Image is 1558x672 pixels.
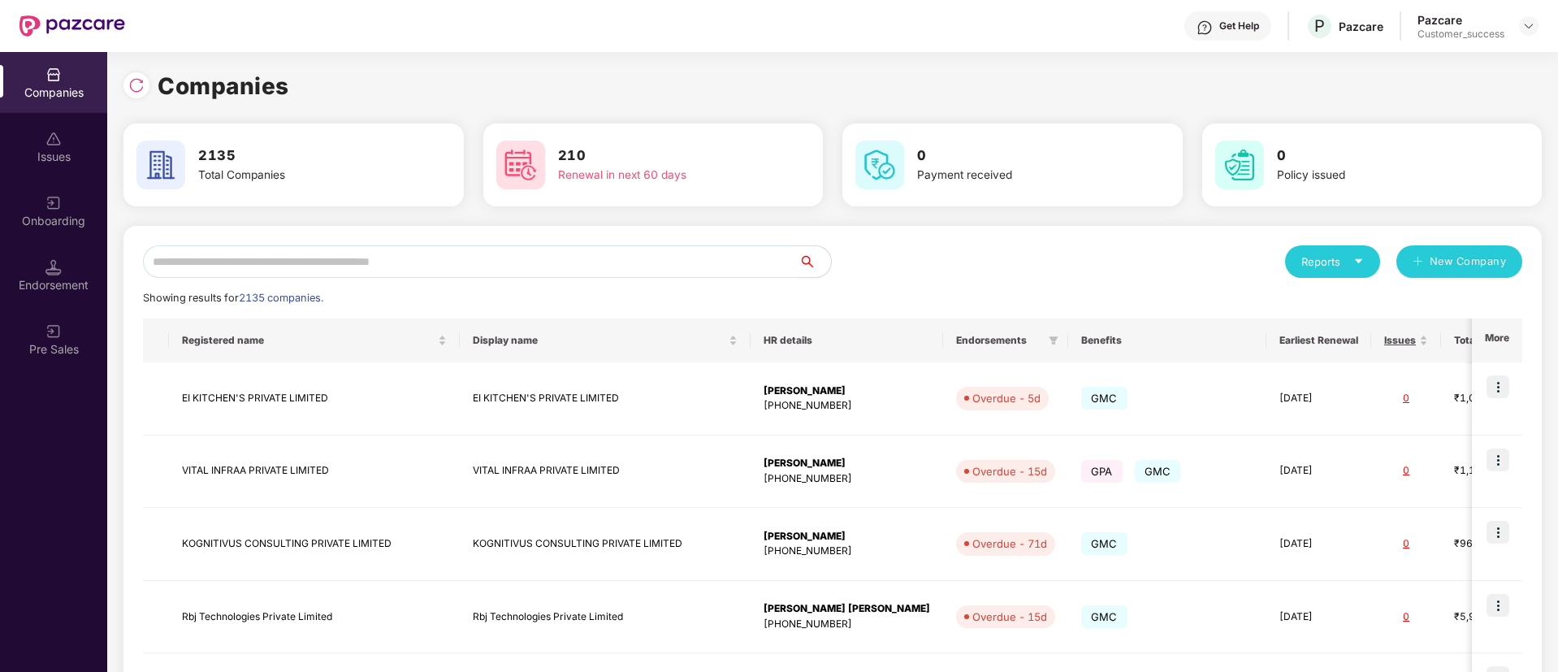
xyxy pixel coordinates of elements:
td: [DATE] [1266,508,1371,581]
div: Get Help [1219,20,1259,33]
th: Display name [460,319,751,362]
span: search [798,255,831,268]
img: svg+xml;base64,PHN2ZyBpZD0iSXNzdWVzX2Rpc2FibGVkIiB4bWxucz0iaHR0cDovL3d3dy53My5vcmcvMjAwMC9zdmciIH... [45,131,62,147]
td: Rbj Technologies Private Limited [460,581,751,654]
span: GMC [1135,460,1181,483]
td: VITAL INFRAA PRIVATE LIMITED [460,436,751,509]
img: icon [1487,521,1509,544]
th: Benefits [1068,319,1266,362]
span: caret-down [1353,256,1364,267]
div: Customer_success [1417,28,1504,41]
h1: Companies [158,68,289,104]
td: EI KITCHEN'S PRIVATE LIMITED [460,362,751,436]
span: Issues [1384,334,1416,347]
h3: 0 [1277,145,1482,167]
img: svg+xml;base64,PHN2ZyBpZD0iUmVsb2FkLTMyeDMyIiB4bWxucz0iaHR0cDovL3d3dy53My5vcmcvMjAwMC9zdmciIHdpZH... [128,77,145,93]
div: 0 [1384,609,1428,625]
div: Policy issued [1277,167,1482,184]
td: [DATE] [1266,581,1371,654]
img: svg+xml;base64,PHN2ZyB3aWR0aD0iMTQuNSIgaGVpZ2h0PSIxNC41IiB2aWV3Qm94PSIwIDAgMTYgMTYiIGZpbGw9Im5vbm... [45,259,62,275]
button: plusNew Company [1396,245,1522,278]
div: Payment received [917,167,1122,184]
th: Total Premium [1441,319,1548,362]
td: KOGNITIVUS CONSULTING PRIVATE LIMITED [169,508,460,581]
h3: 2135 [198,145,403,167]
div: [PHONE_NUMBER] [764,398,930,414]
span: Registered name [182,334,435,347]
span: New Company [1430,254,1507,270]
div: Total Companies [198,167,403,184]
td: Rbj Technologies Private Limited [169,581,460,654]
td: EI KITCHEN'S PRIVATE LIMITED [169,362,460,436]
span: GPA [1081,460,1123,483]
img: svg+xml;base64,PHN2ZyB4bWxucz0iaHR0cDovL3d3dy53My5vcmcvMjAwMC9zdmciIHdpZHRoPSI2MCIgaGVpZ2h0PSI2MC... [496,141,545,189]
span: filter [1045,331,1062,350]
img: svg+xml;base64,PHN2ZyBpZD0iSGVscC0zMngzMiIgeG1sbnM9Imh0dHA6Ly93d3cudzMub3JnLzIwMDAvc3ZnIiB3aWR0aD... [1197,20,1213,36]
div: 0 [1384,391,1428,406]
span: Endorsements [956,334,1042,347]
td: [DATE] [1266,436,1371,509]
h3: 0 [917,145,1122,167]
div: [PERSON_NAME] [764,384,930,399]
span: GMC [1081,605,1127,628]
div: 0 [1384,463,1428,479]
th: More [1472,319,1522,362]
span: GMC [1081,532,1127,555]
div: Pazcare [1417,12,1504,28]
div: ₹5,90,590 [1454,609,1535,625]
div: [PERSON_NAME] [764,529,930,544]
th: Registered name [169,319,460,362]
div: Renewal in next 60 days [558,167,763,184]
div: Overdue - 15d [972,463,1047,479]
div: [PHONE_NUMBER] [764,617,930,632]
div: [PERSON_NAME] [764,456,930,471]
div: Pazcare [1339,19,1383,34]
span: Display name [473,334,725,347]
span: 2135 companies. [239,292,323,304]
div: 0 [1384,536,1428,552]
button: search [798,245,832,278]
img: svg+xml;base64,PHN2ZyB4bWxucz0iaHR0cDovL3d3dy53My5vcmcvMjAwMC9zdmciIHdpZHRoPSI2MCIgaGVpZ2h0PSI2MC... [136,141,185,189]
img: icon [1487,594,1509,617]
img: svg+xml;base64,PHN2ZyB3aWR0aD0iMjAiIGhlaWdodD0iMjAiIHZpZXdCb3g9IjAgMCAyMCAyMCIgZmlsbD0ibm9uZSIgeG... [45,195,62,211]
div: Reports [1301,254,1364,270]
div: ₹1,08,727.56 [1454,391,1535,406]
img: icon [1487,449,1509,471]
h3: 210 [558,145,763,167]
th: HR details [751,319,943,362]
th: Earliest Renewal [1266,319,1371,362]
span: P [1314,16,1325,36]
div: [PERSON_NAME] [PERSON_NAME] [764,601,930,617]
th: Issues [1371,319,1441,362]
span: GMC [1081,387,1127,410]
img: svg+xml;base64,PHN2ZyB3aWR0aD0iMjAiIGhlaWdodD0iMjAiIHZpZXdCb3g9IjAgMCAyMCAyMCIgZmlsbD0ibm9uZSIgeG... [45,323,62,340]
div: ₹1,12,100 [1454,463,1535,479]
div: Overdue - 5d [972,390,1041,406]
img: svg+xml;base64,PHN2ZyBpZD0iRHJvcGRvd24tMzJ4MzIiIHhtbG5zPSJodHRwOi8vd3d3LnczLm9yZy8yMDAwL3N2ZyIgd2... [1522,20,1535,33]
span: plus [1413,256,1423,269]
img: icon [1487,375,1509,398]
div: Overdue - 15d [972,609,1047,625]
img: svg+xml;base64,PHN2ZyB4bWxucz0iaHR0cDovL3d3dy53My5vcmcvMjAwMC9zdmciIHdpZHRoPSI2MCIgaGVpZ2h0PSI2MC... [855,141,904,189]
span: filter [1049,336,1058,345]
span: Showing results for [143,292,323,304]
div: [PHONE_NUMBER] [764,471,930,487]
img: svg+xml;base64,PHN2ZyBpZD0iQ29tcGFuaWVzIiB4bWxucz0iaHR0cDovL3d3dy53My5vcmcvMjAwMC9zdmciIHdpZHRoPS... [45,67,62,83]
td: VITAL INFRAA PRIVATE LIMITED [169,436,460,509]
div: Overdue - 71d [972,535,1047,552]
span: Total Premium [1454,334,1523,347]
td: [DATE] [1266,362,1371,436]
img: New Pazcare Logo [19,15,125,37]
div: [PHONE_NUMBER] [764,544,930,559]
img: svg+xml;base64,PHN2ZyB4bWxucz0iaHR0cDovL3d3dy53My5vcmcvMjAwMC9zdmciIHdpZHRoPSI2MCIgaGVpZ2h0PSI2MC... [1215,141,1264,189]
td: KOGNITIVUS CONSULTING PRIVATE LIMITED [460,508,751,581]
div: ₹96,276.2 [1454,536,1535,552]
